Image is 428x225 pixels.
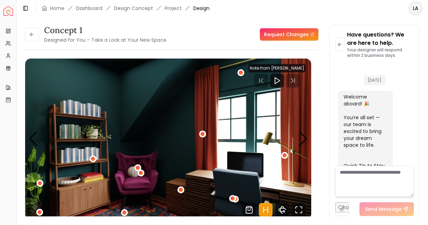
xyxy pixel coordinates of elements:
img: Spacejoy Logo [3,6,13,16]
div: Next slide [298,131,308,146]
svg: Fullscreen [292,203,306,217]
a: Dashboard [76,5,102,12]
svg: Hotspots Toggle [259,203,273,217]
span: [DATE] [364,75,386,85]
a: Spacejoy [3,6,13,16]
svg: 360 View [275,203,289,217]
a: Request Changes [260,28,318,41]
li: Design Concept [114,5,153,12]
p: Have questions? We are here to help. [347,31,414,47]
span: LA [409,2,422,14]
div: Previous slide [29,131,38,146]
div: Carousel [25,59,311,219]
a: Project [165,5,182,12]
small: Designed for You – Take a Look at Your New Space [44,37,166,43]
a: Home [50,5,64,12]
nav: breadcrumb [42,5,210,12]
div: Note from [PERSON_NAME] [248,64,306,72]
button: LA [409,1,422,15]
div: 1 / 4 [25,59,311,219]
svg: Play [273,76,281,85]
h3: concept 1 [44,25,166,36]
svg: Shop Products from this design [242,203,256,217]
span: Design [193,5,210,12]
p: Your designer will respond within 2 business days. [347,47,414,58]
img: Design Render 1 [25,59,311,219]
